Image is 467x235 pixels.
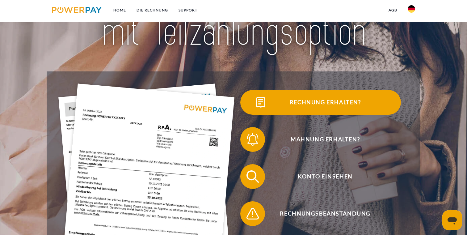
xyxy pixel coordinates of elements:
[245,132,260,147] img: qb_bell.svg
[173,5,203,16] a: SUPPORT
[250,201,401,226] span: Rechnungsbeanstandung
[240,164,401,189] button: Konto einsehen
[442,210,462,230] iframe: Schaltfläche zum Öffnen des Messaging-Fensters
[245,169,260,184] img: qb_search.svg
[240,201,401,226] button: Rechnungsbeanstandung
[408,5,415,13] img: de
[245,206,260,221] img: qb_warning.svg
[131,5,173,16] a: DIE RECHNUNG
[383,5,402,16] a: agb
[250,127,401,152] span: Mahnung erhalten?
[52,7,102,13] img: logo-powerpay.svg
[108,5,131,16] a: Home
[250,90,401,115] span: Rechnung erhalten?
[250,164,401,189] span: Konto einsehen
[240,90,401,115] button: Rechnung erhalten?
[253,95,268,110] img: qb_bill.svg
[240,127,401,152] button: Mahnung erhalten?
